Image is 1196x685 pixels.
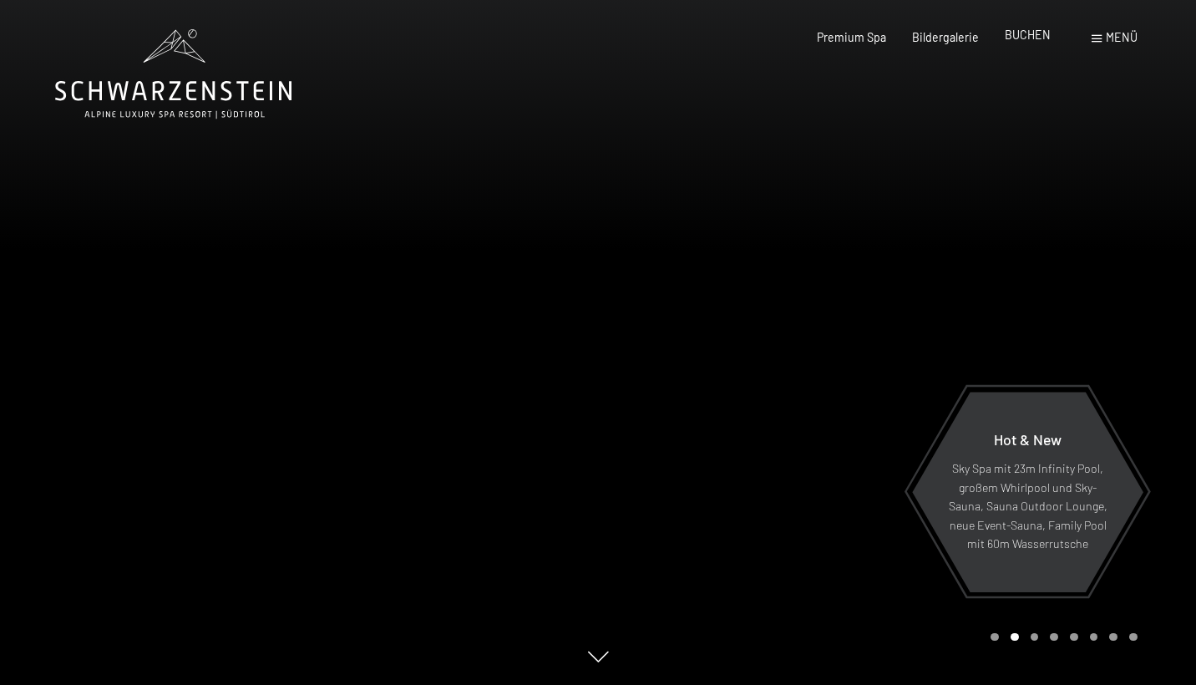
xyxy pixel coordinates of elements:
a: Premium Spa [817,30,886,44]
a: Bildergalerie [912,30,979,44]
p: Sky Spa mit 23m Infinity Pool, großem Whirlpool und Sky-Sauna, Sauna Outdoor Lounge, neue Event-S... [948,459,1107,554]
div: Carousel Page 4 [1050,633,1058,642]
a: BUCHEN [1005,28,1051,42]
div: Carousel Page 3 [1031,633,1039,642]
span: Menü [1106,30,1138,44]
div: Carousel Page 2 (Current Slide) [1011,633,1019,642]
div: Carousel Page 5 [1070,633,1078,642]
div: Carousel Pagination [985,633,1137,642]
div: Carousel Page 8 [1129,633,1138,642]
div: Carousel Page 6 [1090,633,1098,642]
div: Carousel Page 7 [1109,633,1117,642]
div: Carousel Page 1 [991,633,999,642]
a: Hot & New Sky Spa mit 23m Infinity Pool, großem Whirlpool und Sky-Sauna, Sauna Outdoor Lounge, ne... [911,391,1144,593]
span: Hot & New [994,430,1062,449]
